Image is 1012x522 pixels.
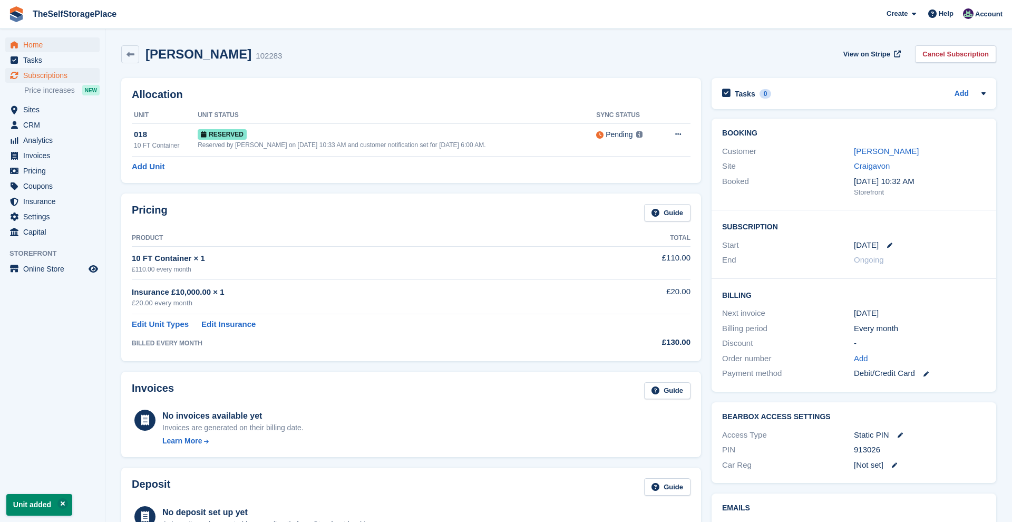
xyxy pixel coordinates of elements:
td: £20.00 [586,280,690,314]
td: £110.00 [586,246,690,279]
div: Customer [722,146,854,158]
h2: Emails [722,504,986,513]
a: TheSelfStoragePlace [28,5,121,23]
div: £20.00 every month [132,298,586,308]
a: Guide [644,204,690,221]
h2: Invoices [132,382,174,400]
div: Access Type [722,429,854,441]
a: Add Unit [132,161,164,173]
span: Capital [23,225,86,239]
a: menu [5,194,100,209]
div: Pending [606,129,632,140]
div: BILLED EVERY MONTH [132,339,586,348]
div: Billing period [722,323,854,335]
span: Storefront [9,248,105,259]
a: menu [5,37,100,52]
div: [DATE] [854,307,986,320]
div: Debit/Credit Card [854,368,986,380]
span: Analytics [23,133,86,148]
th: Product [132,230,586,247]
div: 102283 [256,50,282,62]
div: Storefront [854,187,986,198]
a: Edit Unit Types [132,318,189,331]
h2: BearBox Access Settings [722,413,986,421]
div: PIN [722,444,854,456]
a: Cancel Subscription [915,45,996,63]
th: Unit Status [198,107,596,124]
span: Create [887,8,908,19]
div: Discount [722,337,854,350]
time: 2025-08-21 00:00:00 UTC [854,239,879,252]
div: NEW [82,85,100,95]
span: Online Store [23,262,86,276]
img: stora-icon-8386f47178a22dfd0bd8f6a31ec36ba5ce8667c1dd55bd0f319d3a0aa187defe.svg [8,6,24,22]
div: Order number [722,353,854,365]
div: 10 FT Container [134,141,198,150]
h2: Subscription [722,221,986,231]
img: icon-info-grey-7440780725fd019a000dd9b08b2336e03edf1995a4989e88bcd33f0948082b44.svg [636,131,643,138]
h2: Billing [722,289,986,300]
div: Car Reg [722,459,854,471]
h2: Tasks [735,89,755,99]
div: [Not set] [854,459,986,471]
a: menu [5,53,100,67]
a: Add [854,353,868,365]
h2: [PERSON_NAME] [145,47,251,61]
p: Unit added [6,494,72,516]
div: 10 FT Container × 1 [132,253,586,265]
span: Home [23,37,86,52]
div: Payment method [722,368,854,380]
img: Sam [963,8,974,19]
span: Settings [23,209,86,224]
a: menu [5,68,100,83]
div: Static PIN [854,429,986,441]
div: Booked [722,176,854,198]
span: Subscriptions [23,68,86,83]
span: Insurance [23,194,86,209]
span: Ongoing [854,255,884,264]
span: Sites [23,102,86,117]
div: 913026 [854,444,986,456]
div: Next invoice [722,307,854,320]
a: menu [5,102,100,117]
a: menu [5,148,100,163]
div: £110.00 every month [132,265,586,274]
div: Insurance £10,000.00 × 1 [132,286,586,298]
h2: Booking [722,129,986,138]
a: View on Stripe [839,45,903,63]
div: - [854,337,986,350]
h2: Deposit [132,478,170,496]
a: Learn More [162,436,304,447]
div: Site [722,160,854,172]
h2: Pricing [132,204,168,221]
span: Reserved [198,129,247,140]
a: menu [5,118,100,132]
a: menu [5,225,100,239]
div: Invoices are generated on their billing date. [162,422,304,433]
a: menu [5,262,100,276]
span: View on Stripe [843,49,890,60]
a: menu [5,209,100,224]
span: Tasks [23,53,86,67]
th: Sync Status [596,107,660,124]
div: 018 [134,129,198,141]
div: No deposit set up yet [162,506,379,519]
span: Invoices [23,148,86,163]
a: menu [5,133,100,148]
a: Preview store [87,263,100,275]
span: Price increases [24,85,75,95]
a: Price increases NEW [24,84,100,96]
div: Learn More [162,436,202,447]
a: menu [5,163,100,178]
span: Help [939,8,953,19]
a: menu [5,179,100,194]
span: Coupons [23,179,86,194]
div: Start [722,239,854,252]
a: Add [955,88,969,100]
div: Reserved by [PERSON_NAME] on [DATE] 10:33 AM and customer notification set for [DATE] 6:00 AM. [198,140,596,150]
a: Guide [644,382,690,400]
span: CRM [23,118,86,132]
a: Craigavon [854,161,890,170]
span: Pricing [23,163,86,178]
div: 0 [760,89,772,99]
